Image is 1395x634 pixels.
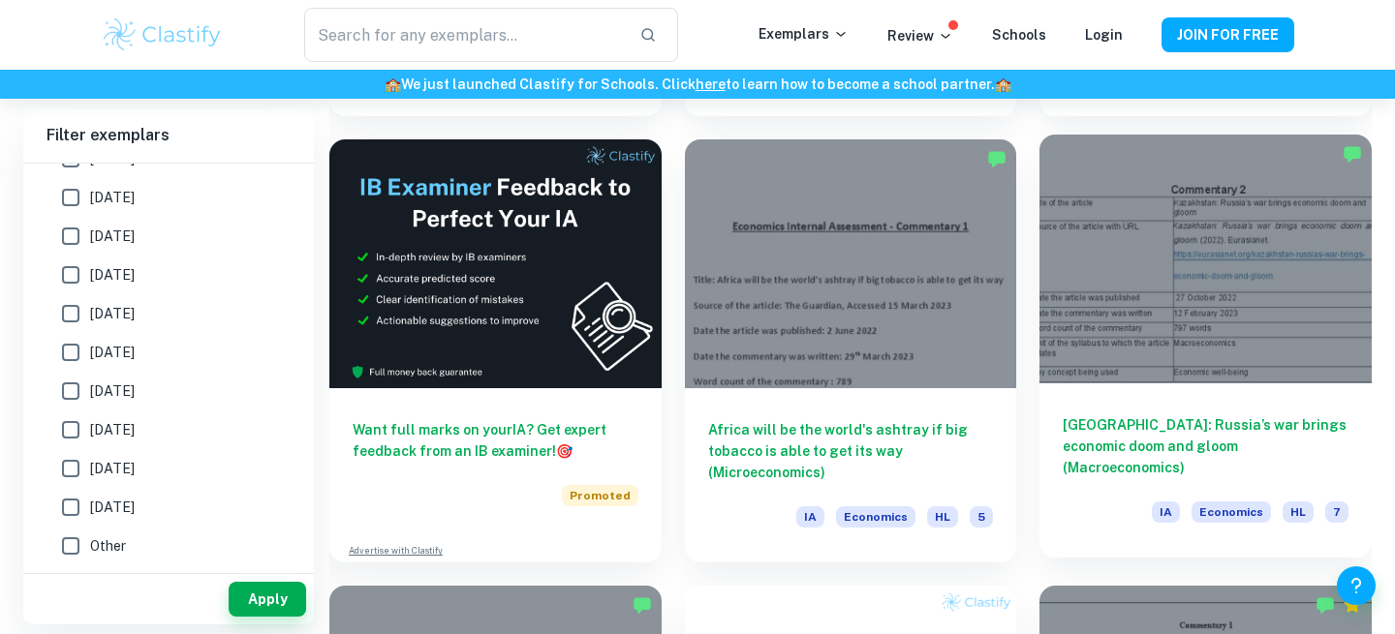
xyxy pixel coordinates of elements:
span: Other [90,535,126,557]
span: [DATE] [90,187,135,208]
a: Africa will be the world's ashtray if big tobacco is able to get its way (Microeconomics)IAEconom... [685,139,1017,562]
div: Premium [1343,595,1362,615]
h6: Africa will be the world's ashtray if big tobacco is able to get its way (Microeconomics) [708,419,994,483]
input: Search for any exemplars... [304,8,624,62]
h6: Filter exemplars [23,108,314,163]
button: JOIN FOR FREE [1162,17,1294,52]
a: Advertise with Clastify [349,544,443,558]
span: [DATE] [90,264,135,286]
span: [DATE] [90,419,135,440]
span: HL [1283,501,1314,523]
span: 7 [1325,501,1348,523]
h6: We just launched Clastify for Schools. Click to learn how to become a school partner. [4,74,1391,95]
span: [DATE] [90,342,135,363]
h6: [GEOGRAPHIC_DATA]: Russia’s war brings economic doom and gloom (Macroeconomics) [1063,414,1348,478]
span: [DATE] [90,380,135,402]
span: Economics [836,506,915,528]
button: Help and Feedback [1337,566,1376,605]
a: Schools [992,27,1046,43]
span: [DATE] [90,226,135,247]
a: Login [1085,27,1123,43]
img: Marked [633,595,652,615]
button: Apply [229,582,306,617]
span: IA [796,506,824,528]
span: [DATE] [90,458,135,479]
span: Economics [1192,501,1271,523]
a: [GEOGRAPHIC_DATA]: Russia’s war brings economic doom and gloom (Macroeconomics)IAEconomicsHL7 [1039,139,1372,562]
span: [DATE] [90,497,135,518]
span: 🎯 [556,443,573,459]
span: 5 [970,506,993,528]
span: 🏫 [385,76,401,92]
h6: Want full marks on your IA ? Get expert feedback from an IB examiner! [353,419,638,462]
img: Clastify logo [101,15,224,54]
p: Exemplars [759,23,849,45]
span: IA [1152,501,1180,523]
span: Promoted [562,485,638,506]
p: Review [887,25,953,46]
img: Thumbnail [329,139,662,388]
img: Marked [1316,595,1335,615]
img: Marked [987,149,1007,168]
a: here [696,76,726,92]
img: Marked [1343,144,1362,164]
span: 🏫 [995,76,1011,92]
span: HL [927,506,958,528]
span: [DATE] [90,303,135,324]
a: Want full marks on yourIA? Get expert feedback from an IB examiner!PromotedAdvertise with Clastify [329,139,662,562]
